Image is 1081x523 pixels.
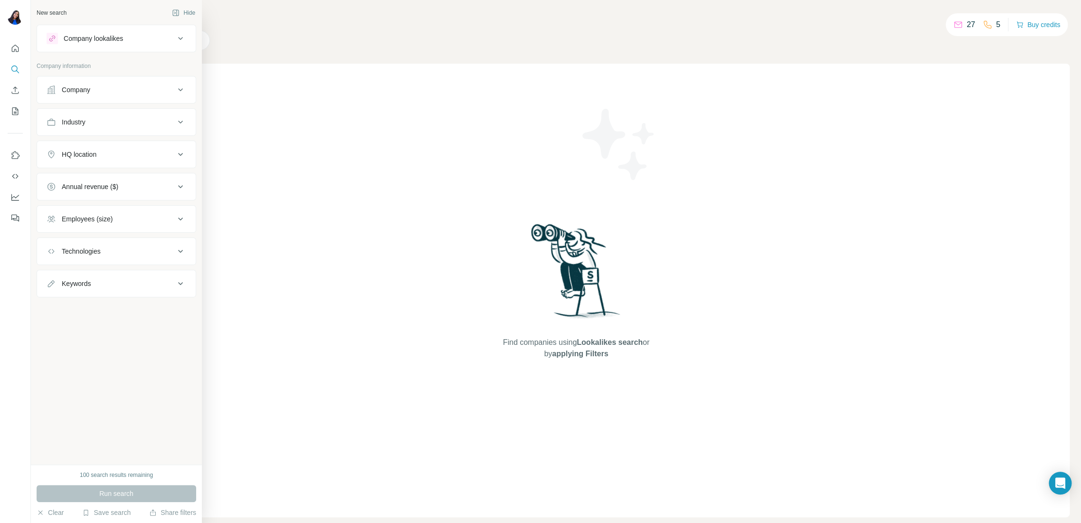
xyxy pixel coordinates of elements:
[8,147,23,164] button: Use Surfe on LinkedIn
[80,471,153,479] div: 100 search results remaining
[577,338,643,346] span: Lookalikes search
[8,82,23,99] button: Enrich CSV
[8,61,23,78] button: Search
[8,209,23,227] button: Feedback
[64,34,123,43] div: Company lookalikes
[83,11,1070,25] h4: Search
[37,208,196,230] button: Employees (size)
[967,19,975,30] p: 27
[37,62,196,70] p: Company information
[37,9,66,17] div: New search
[8,40,23,57] button: Quick start
[576,102,662,187] img: Surfe Illustration - Stars
[62,279,91,288] div: Keywords
[62,85,90,95] div: Company
[37,111,196,133] button: Industry
[62,117,85,127] div: Industry
[996,19,1000,30] p: 5
[82,508,131,517] button: Save search
[8,10,23,25] img: Avatar
[62,150,96,159] div: HQ location
[8,168,23,185] button: Use Surfe API
[500,337,652,360] span: Find companies using or by
[165,6,202,20] button: Hide
[1049,472,1072,494] div: Open Intercom Messenger
[149,508,196,517] button: Share filters
[8,103,23,120] button: My lists
[37,175,196,198] button: Annual revenue ($)
[37,272,196,295] button: Keywords
[62,247,101,256] div: Technologies
[37,240,196,263] button: Technologies
[37,508,64,517] button: Clear
[62,182,118,191] div: Annual revenue ($)
[37,27,196,50] button: Company lookalikes
[62,214,113,224] div: Employees (size)
[1016,18,1060,31] button: Buy credits
[37,78,196,101] button: Company
[37,143,196,166] button: HQ location
[8,189,23,206] button: Dashboard
[527,221,626,327] img: Surfe Illustration - Woman searching with binoculars
[552,350,608,358] span: applying Filters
